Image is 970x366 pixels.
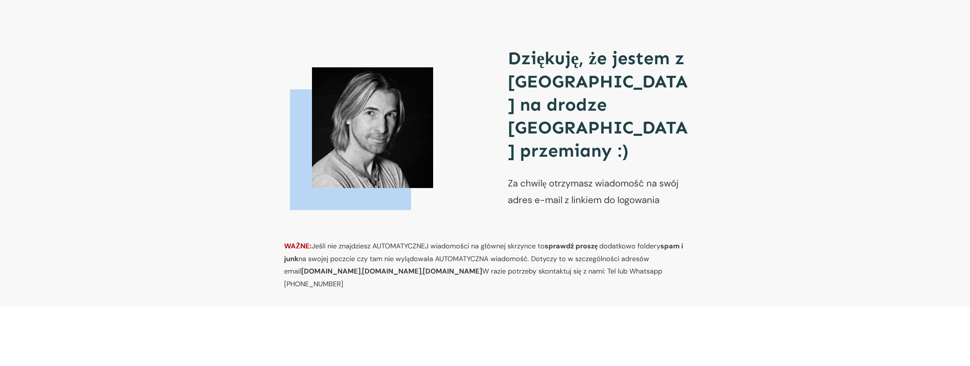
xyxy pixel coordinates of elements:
strong: [DOMAIN_NAME] [362,267,422,276]
strong: [DOMAIN_NAME] [423,267,482,276]
img: hubert-right [312,67,433,188]
span: WAŻNE: [284,241,312,251]
strong: sprawdź proszę [545,241,598,251]
span: Jeśli nie znajdziesz AUTOMATYCZNEJ wiadomości na głównej skrzynce to [284,241,545,251]
strong: spam i junk [284,241,683,263]
h1: Dziękuję, że jestem z [GEOGRAPHIC_DATA] na drodze [GEOGRAPHIC_DATA] przemiany :) [508,47,694,162]
span: dodatkowo foldery na swojej poczcie czy tam nie wylądowała AUTOMATYCZNA wiadomość. Dotyczy to w s... [284,241,683,288]
p: Za chwilę otrzymasz wiadomość na swój adres e-mail z linkiem do logowania [508,175,694,208]
strong: [DOMAIN_NAME] [301,267,361,276]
